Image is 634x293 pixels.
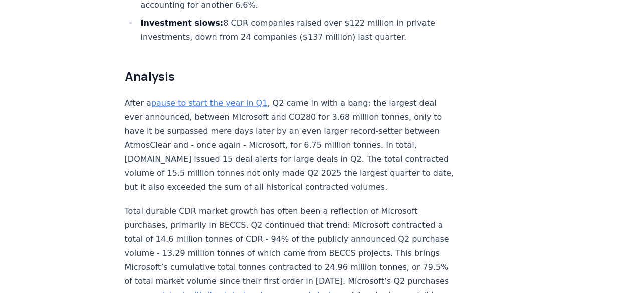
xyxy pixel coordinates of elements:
[138,16,457,44] li: 8 CDR companies raised over $122 million in private investments, down from 24 companies ($137 mil...
[141,18,224,28] strong: Investment slows:
[125,96,457,194] p: After a , Q2 came in with a bang: the largest deal ever announced, between Microsoft and CO280 fo...
[125,68,457,84] h2: Analysis
[151,98,267,108] a: pause to start the year in Q1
